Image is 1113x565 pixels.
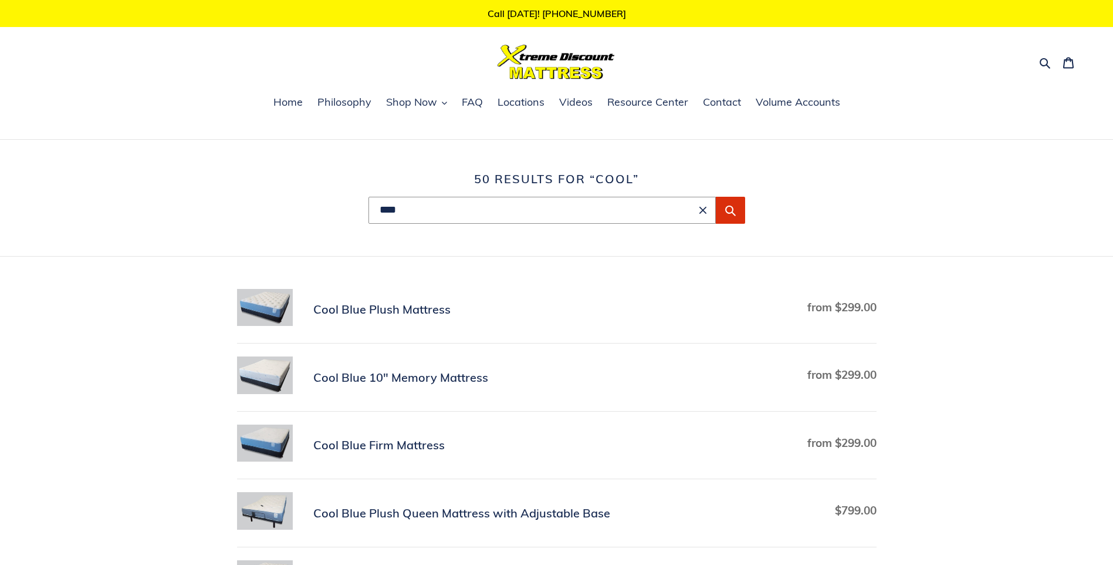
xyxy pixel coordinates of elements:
span: Home [273,95,303,109]
span: Contact [703,95,741,109]
a: FAQ [456,94,489,112]
a: Resource Center [601,94,694,112]
button: Clear search term [696,203,710,217]
button: Submit [716,197,745,224]
a: Locations [492,94,550,112]
span: Resource Center [607,95,688,109]
a: Cool Blue Firm Mattress [237,425,877,466]
a: Volume Accounts [750,94,846,112]
span: Videos [559,95,593,109]
a: Home [268,94,309,112]
img: Xtreme Discount Mattress [498,45,615,79]
a: Cool Blue Plush Mattress [237,289,877,331]
a: Philosophy [312,94,377,112]
span: Volume Accounts [756,95,840,109]
input: Search [368,197,716,224]
a: Cool Blue 10" Memory Mattress [237,357,877,398]
a: Contact [697,94,747,112]
span: Locations [498,95,544,109]
span: Philosophy [317,95,371,109]
button: Shop Now [380,94,453,112]
span: Shop Now [386,95,437,109]
span: FAQ [462,95,483,109]
a: Videos [553,94,598,112]
a: Cool Blue Plush Queen Mattress with Adjustable Base [237,492,877,534]
h1: 50 results for “cool” [237,172,877,186]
